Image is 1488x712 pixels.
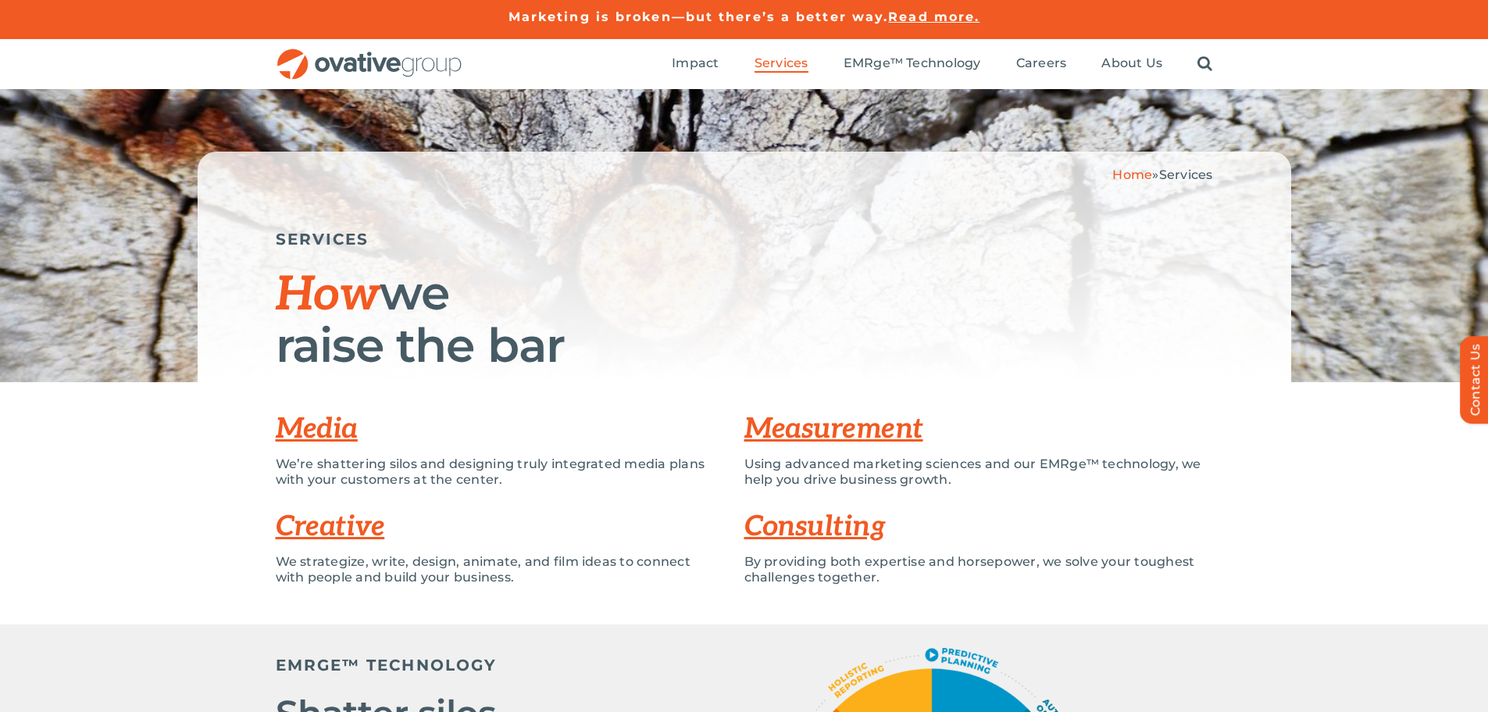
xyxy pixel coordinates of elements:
[744,412,923,446] a: Measurement
[744,456,1213,488] p: Using advanced marketing sciences and our EMRge™ technology, we help you drive business growth.
[844,55,981,71] span: EMRge™ Technology
[672,39,1212,89] nav: Menu
[744,510,886,544] a: Consulting
[1101,55,1162,71] span: About Us
[1159,167,1213,182] span: Services
[1112,167,1152,182] a: Home
[1101,55,1162,73] a: About Us
[888,9,980,24] a: Read more.
[276,47,463,62] a: OG_Full_horizontal_RGB
[755,55,808,71] span: Services
[1197,55,1212,73] a: Search
[672,55,719,73] a: Impact
[672,55,719,71] span: Impact
[276,456,721,488] p: We’re shattering silos and designing truly integrated media plans with your customers at the center.
[276,268,1213,370] h1: we raise the bar
[276,230,1213,249] h5: SERVICES
[508,9,889,24] a: Marketing is broken—but there’s a better way.
[276,412,358,446] a: Media
[276,510,385,544] a: Creative
[276,267,380,324] span: How
[276,656,651,674] h5: EMRGE™ TECHNOLOGY
[1112,167,1212,182] span: »
[276,554,721,585] p: We strategize, write, design, animate, and film ideas to connect with people and build your busin...
[744,554,1213,585] p: By providing both expertise and horsepower, we solve your toughest challenges together.
[1016,55,1067,73] a: Careers
[755,55,808,73] a: Services
[1016,55,1067,71] span: Careers
[844,55,981,73] a: EMRge™ Technology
